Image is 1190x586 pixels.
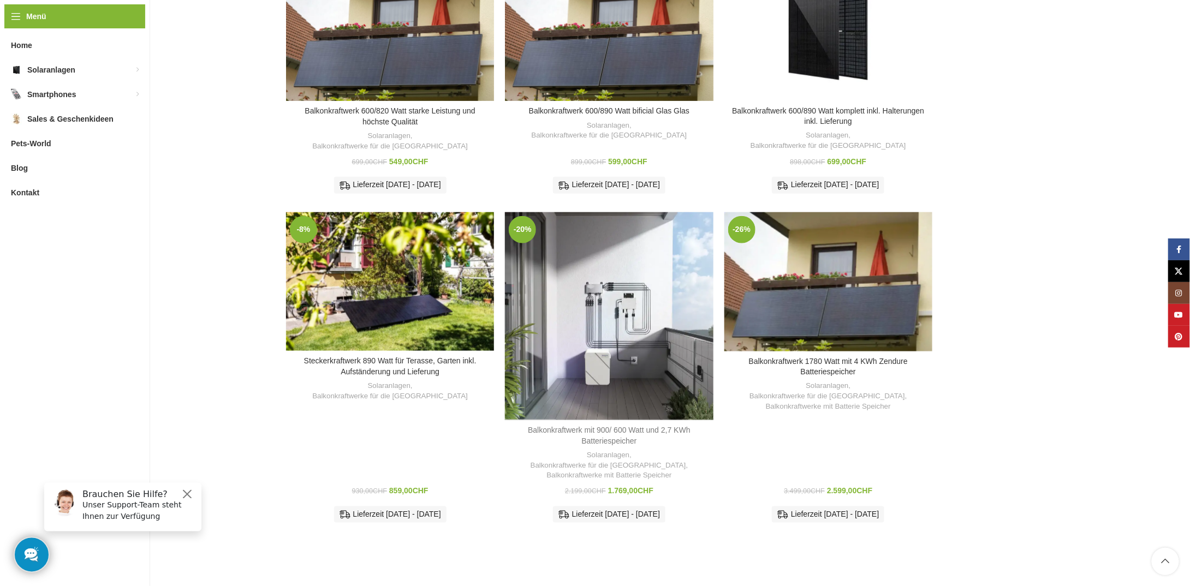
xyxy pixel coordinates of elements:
[11,113,22,124] img: Sales & Geschenkideen
[728,216,755,243] span: -26%
[772,506,884,523] div: Lieferzeit [DATE] - [DATE]
[546,470,671,481] a: Balkonkraftwerke mit Batterie Speicher
[334,177,447,193] div: Lieferzeit [DATE] - [DATE]
[1168,282,1190,304] a: Instagram Social Link
[1168,238,1190,260] a: Facebook Social Link
[749,357,908,376] a: Balkonkraftwerk 1780 Watt mit 4 KWh Zendure Batteriespeicher
[11,64,22,75] img: Solaranlagen
[145,14,158,27] button: Close
[413,157,429,166] span: CHF
[811,158,825,166] span: CHF
[505,212,713,420] a: Balkonkraftwerk mit 900/ 600 Watt und 2,7 KWh Batteriespeicher
[827,486,872,495] bdi: 2.599,00
[11,35,32,55] span: Home
[806,130,848,141] a: Solaranlagen
[730,130,927,151] div: ,
[811,487,825,495] span: CHF
[772,177,884,193] div: Lieferzeit [DATE] - [DATE]
[352,487,387,495] bdi: 930,00
[1168,260,1190,282] a: X Social Link
[373,487,387,495] span: CHF
[553,177,665,193] div: Lieferzeit [DATE] - [DATE]
[11,183,39,202] span: Kontakt
[509,216,536,243] span: -20%
[510,450,707,481] div: , ,
[790,158,825,166] bdi: 898,00
[730,381,927,411] div: , ,
[11,89,22,100] img: Smartphones
[587,121,629,131] a: Solaranlagen
[531,461,686,471] a: Balkonkraftwerke für die [GEOGRAPHIC_DATA]
[352,158,387,166] bdi: 699,00
[571,158,606,166] bdi: 899,00
[587,450,629,461] a: Solaranlagen
[632,157,647,166] span: CHF
[368,131,410,141] a: Solaranlagen
[413,486,429,495] span: CHF
[15,15,43,43] img: Customer service
[1152,548,1179,575] a: Scroll to top button
[11,158,28,178] span: Blog
[608,157,647,166] bdi: 599,00
[806,381,848,391] a: Solaranlagen
[828,157,867,166] bdi: 699,00
[11,134,51,153] span: Pets-World
[751,141,906,151] a: Balkonkraftwerke für die [GEOGRAPHIC_DATA]
[724,212,932,351] a: Balkonkraftwerk 1780 Watt mit 4 KWh Zendure Batteriespeicher
[334,506,447,523] div: Lieferzeit [DATE] - [DATE]
[305,106,475,126] a: Balkonkraftwerk 600/820 Watt starke Leistung und höchste Qualität
[27,109,114,129] span: Sales & Geschenkideen
[312,141,468,152] a: Balkonkraftwerke für die [GEOGRAPHIC_DATA]
[27,85,76,104] span: Smartphones
[286,212,494,351] a: Steckerkraftwerk 890 Watt für Terasse, Garten inkl. Aufständerung und Lieferung
[373,158,387,166] span: CHF
[312,391,468,402] a: Balkonkraftwerke für die [GEOGRAPHIC_DATA]
[26,10,46,22] span: Menü
[565,487,606,495] bdi: 2.199,00
[766,402,891,412] a: Balkonkraftwerke mit Batterie Speicher
[368,381,410,391] a: Solaranlagen
[784,487,825,495] bdi: 3.499,00
[1168,326,1190,348] a: Pinterest Social Link
[291,381,489,401] div: ,
[47,15,159,26] h6: Brauchen Sie Hilfe?
[851,157,867,166] span: CHF
[532,130,687,141] a: Balkonkraftwerke für die [GEOGRAPHIC_DATA]
[592,487,606,495] span: CHF
[529,106,689,115] a: Balkonkraftwerk 600/890 Watt bificial Glas Glas
[553,506,665,523] div: Lieferzeit [DATE] - [DATE]
[291,131,489,151] div: ,
[1168,304,1190,326] a: YouTube Social Link
[389,157,429,166] bdi: 549,00
[749,391,905,402] a: Balkonkraftwerke für die [GEOGRAPHIC_DATA]
[608,486,653,495] bdi: 1.769,00
[638,486,653,495] span: CHF
[528,426,691,445] a: Balkonkraftwerk mit 900/ 600 Watt und 2,7 KWh Batteriespeicher
[27,60,75,80] span: Solaranlagen
[47,26,159,49] p: Unser Support-Team steht Ihnen zur Verfügung
[304,356,477,376] a: Steckerkraftwerk 890 Watt für Terasse, Garten inkl. Aufständerung und Lieferung
[389,486,429,495] bdi: 859,00
[857,486,873,495] span: CHF
[290,216,317,243] span: -8%
[732,106,924,126] a: Balkonkraftwerk 600/890 Watt komplett inkl. Halterungen inkl. Lieferung
[592,158,606,166] span: CHF
[510,121,707,141] div: ,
